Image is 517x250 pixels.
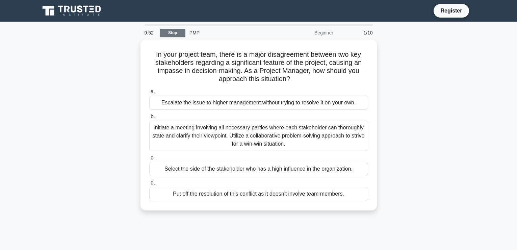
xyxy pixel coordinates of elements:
div: PMP [185,26,278,40]
span: b. [151,114,155,119]
div: Escalate the issue to higher management without trying to resolve it on your own. [149,96,368,110]
div: 9:52 [140,26,160,40]
span: c. [151,155,155,160]
span: d. [151,180,155,185]
a: Register [436,6,466,15]
div: Beginner [278,26,337,40]
span: a. [151,89,155,94]
div: Initiate a meeting involving all necessary parties where each stakeholder can thoroughly state an... [149,121,368,151]
h5: In your project team, there is a major disagreement between two key stakeholders regarding a sign... [149,50,369,83]
a: Stop [160,29,185,37]
div: 1/10 [337,26,377,40]
div: Put off the resolution of this conflict as it doesn't involve team members. [149,187,368,201]
div: Select the side of the stakeholder who has a high influence in the organization. [149,162,368,176]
